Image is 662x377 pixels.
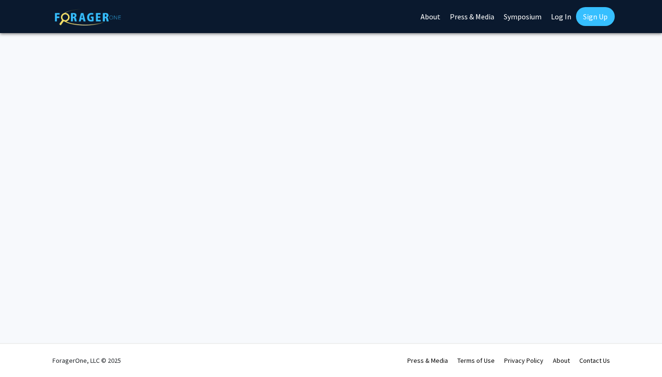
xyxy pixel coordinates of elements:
a: Contact Us [579,356,610,365]
a: Press & Media [407,356,448,365]
img: ForagerOne Logo [55,9,121,26]
a: About [553,356,570,365]
a: Terms of Use [457,356,495,365]
a: Sign Up [576,7,615,26]
div: ForagerOne, LLC © 2025 [52,344,121,377]
a: Privacy Policy [504,356,543,365]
